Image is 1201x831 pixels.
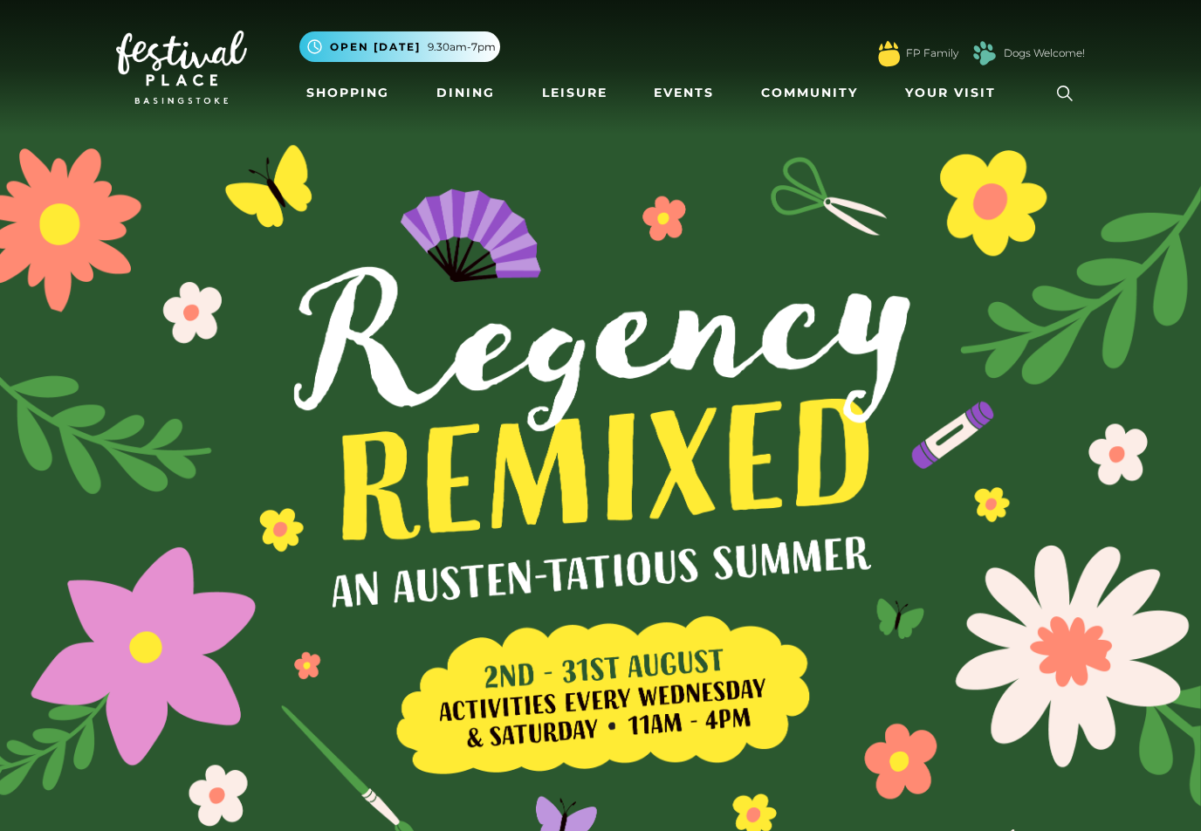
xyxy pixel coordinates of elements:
span: Your Visit [905,84,996,102]
a: Dogs Welcome! [1004,45,1085,61]
button: Open [DATE] 9.30am-7pm [299,31,500,62]
img: Festival Place Logo [116,31,247,104]
a: Leisure [535,77,614,109]
span: 9.30am-7pm [428,39,496,55]
a: Shopping [299,77,396,109]
a: FP Family [906,45,958,61]
a: Events [647,77,721,109]
a: Community [754,77,865,109]
a: Dining [429,77,502,109]
a: Your Visit [898,77,1012,109]
span: Open [DATE] [330,39,421,55]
